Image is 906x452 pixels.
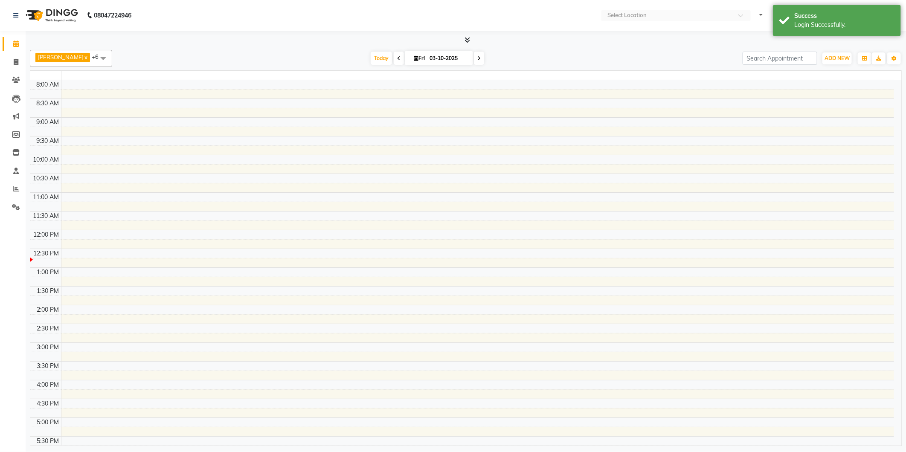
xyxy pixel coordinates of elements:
a: x [84,54,87,61]
div: 2:30 PM [35,324,61,333]
button: ADD NEW [822,52,852,64]
div: Select Location [607,11,647,20]
input: 2025-10-03 [427,52,470,65]
span: ADD NEW [825,55,850,61]
div: Success [794,12,894,20]
div: 4:00 PM [35,380,61,389]
span: [PERSON_NAME] [38,54,84,61]
div: 9:00 AM [35,118,61,127]
span: +6 [92,53,105,60]
div: 5:00 PM [35,418,61,427]
div: 1:00 PM [35,268,61,277]
div: 4:30 PM [35,399,61,408]
input: Search Appointment [743,52,817,65]
div: 10:00 AM [32,155,61,164]
div: 5:30 PM [35,437,61,446]
div: 8:30 AM [35,99,61,108]
span: Fri [412,55,427,61]
div: 11:00 AM [32,193,61,202]
div: 11:30 AM [32,212,61,220]
span: Today [371,52,392,65]
div: 3:30 PM [35,362,61,371]
div: 8:00 AM [35,80,61,89]
b: 08047224946 [94,3,131,27]
div: 3:00 PM [35,343,61,352]
div: 12:00 PM [32,230,61,239]
div: 12:30 PM [32,249,61,258]
div: 1:30 PM [35,287,61,296]
div: 10:30 AM [32,174,61,183]
img: logo [22,3,80,27]
div: 9:30 AM [35,136,61,145]
div: 2:00 PM [35,305,61,314]
div: Login Successfully. [794,20,894,29]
